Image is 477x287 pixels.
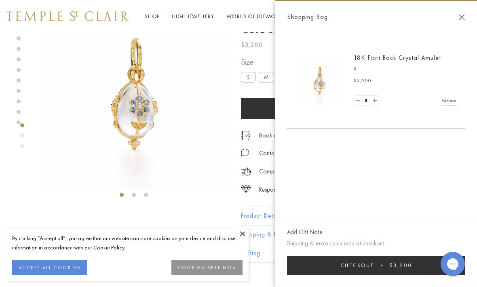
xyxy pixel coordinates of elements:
[241,98,424,119] button: Add to bag
[241,55,294,69] span: Size:
[259,72,273,82] label: M
[20,121,24,155] div: Product gallery navigation
[241,167,251,177] img: icon_delivery.svg
[390,262,412,269] span: $3,200
[145,13,160,20] a: ShopShop
[354,96,362,106] a: Set quantity to 0
[241,40,263,50] span: $3,200
[287,256,465,275] button: Checkout $3,200
[437,249,469,279] iframe: Gorgias live chat messenger
[259,167,346,177] p: Complimentary Delivery and Returns
[241,207,451,225] button: Product Details
[340,262,374,269] span: Checkout
[12,234,243,252] div: By clicking “Accept all”, you agree that our website can store cookies on your device and disclos...
[241,148,249,156] img: MessageIcon-01_2.svg
[287,12,328,22] span: Shopping Bag
[354,77,371,85] span: $3,200
[241,185,251,193] img: icon_sourcing.svg
[241,131,251,140] img: icon_appointment.svg
[459,14,465,20] button: Close Shopping Bag
[241,72,255,82] label: S
[370,96,378,106] a: Set quantity to 2
[287,238,465,249] p: Shipping & taxes calculated at checkout
[259,148,319,158] div: Contact an Ambassador
[295,57,344,105] img: P56889-E11FIORMX
[259,131,312,140] a: Book an Appointment
[145,11,319,21] nav: Main navigation
[6,11,129,21] img: Temple St. Clair
[354,53,441,62] a: 18K Fiori Rock Crystal Amulet
[226,13,319,20] a: World of [DEMOGRAPHIC_DATA]World of [DEMOGRAPHIC_DATA]
[259,185,310,195] div: Responsible Sourcing
[441,96,457,105] a: Remove
[171,260,243,275] button: COOKIES SETTINGS
[241,226,451,244] button: Shipping & Returns
[172,13,214,20] a: High JewelleryHigh Jewellery
[287,227,322,237] button: Add Gift Note
[354,65,457,73] p: S
[12,260,87,275] button: ACCEPT ALL COOKIES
